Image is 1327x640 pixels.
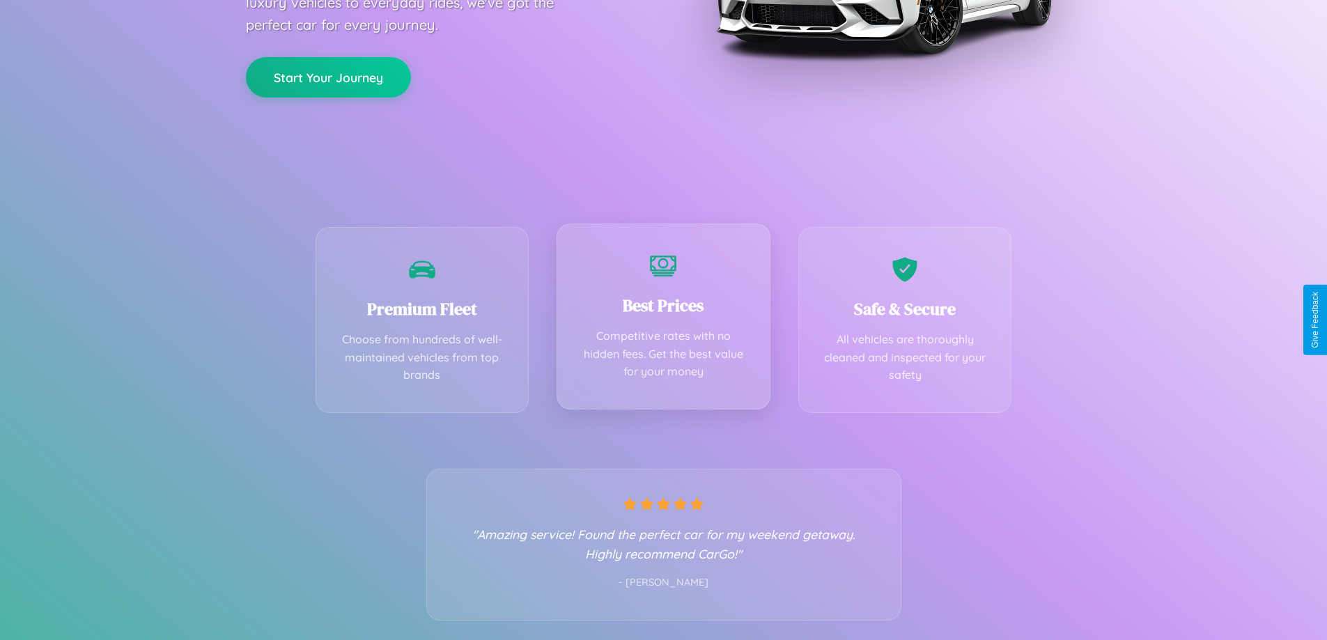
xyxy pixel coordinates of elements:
p: "Amazing service! Found the perfect car for my weekend getaway. Highly recommend CarGo!" [455,524,873,563]
div: Give Feedback [1310,292,1320,348]
h3: Best Prices [578,294,749,317]
h3: Safe & Secure [820,297,991,320]
button: Start Your Journey [246,57,411,97]
p: Competitive rates with no hidden fees. Get the best value for your money [578,327,749,381]
p: Choose from hundreds of well-maintained vehicles from top brands [337,331,508,384]
h3: Premium Fleet [337,297,508,320]
p: - [PERSON_NAME] [455,574,873,592]
p: All vehicles are thoroughly cleaned and inspected for your safety [820,331,991,384]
